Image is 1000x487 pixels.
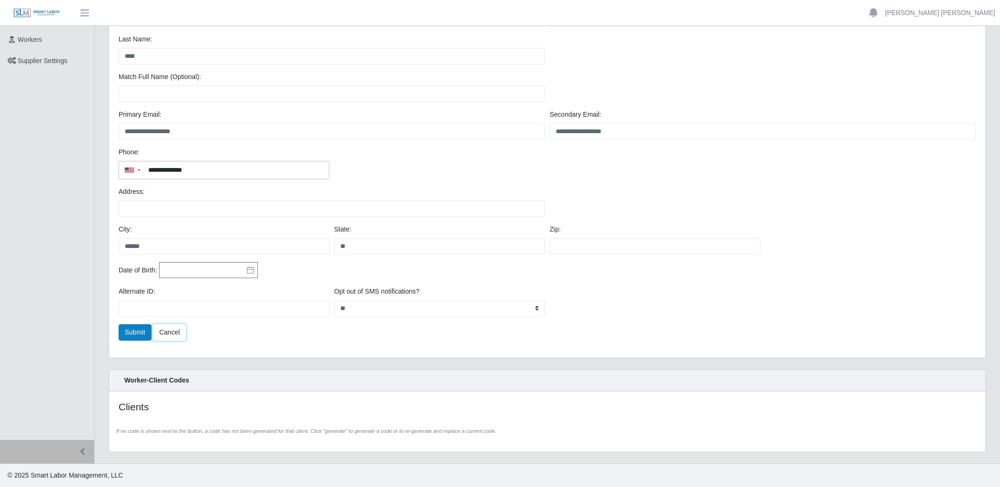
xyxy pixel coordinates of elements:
[119,110,161,120] label: Primary Email:
[334,224,352,234] label: State:
[136,168,142,172] span: ▼
[119,287,155,296] label: Alternate ID:
[18,36,42,43] span: Workers
[119,34,152,44] label: Last Name:
[116,428,496,434] i: If no code is shown next to the button, a code has not been generated for that client. Click "gen...
[13,8,60,18] img: SLM Logo
[119,324,152,341] button: Submit
[119,161,145,179] div: Country Code Selector
[550,224,560,234] label: Zip:
[153,324,186,341] a: Cancel
[119,187,144,197] label: Address:
[124,376,189,384] strong: Worker-Client Codes
[119,224,132,234] label: City:
[119,147,139,157] label: Phone:
[119,72,201,82] label: Match Full Name (Optional):
[8,471,123,479] span: © 2025 Smart Labor Management, LLC
[119,401,468,413] h4: Clients
[18,57,68,64] span: Supplier Settings
[550,110,601,120] label: Secondary Email:
[119,265,157,275] label: Date of Birth:
[334,287,419,296] label: Opt out of SMS notifications?
[885,8,995,18] a: [PERSON_NAME] [PERSON_NAME]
